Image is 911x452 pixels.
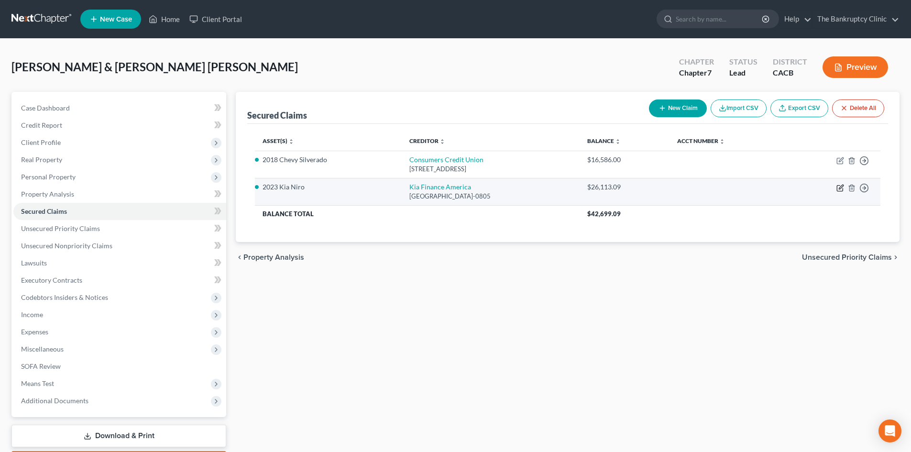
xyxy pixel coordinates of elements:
a: SOFA Review [13,358,226,375]
a: Consumers Credit Union [409,155,483,164]
a: Export CSV [770,99,828,117]
span: Lawsuits [21,259,47,267]
span: Property Analysis [21,190,74,198]
span: Unsecured Nonpriority Claims [21,242,112,250]
span: Miscellaneous [21,345,64,353]
button: chevron_left Property Analysis [236,254,304,261]
li: 2023 Kia Niro [263,182,394,192]
div: Chapter [679,56,714,67]
a: Credit Report [13,117,226,134]
span: Personal Property [21,173,76,181]
i: unfold_more [439,139,445,144]
div: Chapter [679,67,714,78]
a: Unsecured Nonpriority Claims [13,237,226,254]
a: The Bankruptcy Clinic [812,11,899,28]
span: Secured Claims [21,207,67,215]
a: Help [779,11,812,28]
span: Case Dashboard [21,104,70,112]
i: unfold_more [288,139,294,144]
input: Search by name... [676,10,763,28]
button: Import CSV [711,99,767,117]
span: Unsecured Priority Claims [21,224,100,232]
div: Open Intercom Messenger [878,419,901,442]
span: Codebtors Insiders & Notices [21,293,108,301]
div: Lead [729,67,757,78]
div: CACB [773,67,807,78]
a: Download & Print [11,425,226,447]
span: [PERSON_NAME] & [PERSON_NAME] [PERSON_NAME] [11,60,298,74]
i: unfold_more [719,139,725,144]
span: Property Analysis [243,254,304,261]
span: Unsecured Priority Claims [802,254,892,261]
span: Executory Contracts [21,276,82,284]
a: Property Analysis [13,186,226,203]
span: $42,699.09 [587,210,621,218]
button: Delete All [832,99,884,117]
a: Case Dashboard [13,99,226,117]
th: Balance Total [255,205,580,222]
li: 2018 Chevy Silverado [263,155,394,165]
a: Asset(s) unfold_more [263,137,294,144]
span: SOFA Review [21,362,61,370]
div: [STREET_ADDRESS] [409,165,572,174]
span: Income [21,310,43,319]
a: Executory Contracts [13,272,226,289]
span: Expenses [21,328,48,336]
i: chevron_left [236,254,243,261]
div: Secured Claims [247,110,307,121]
div: [GEOGRAPHIC_DATA]-0805 [409,192,572,201]
a: Acct Number unfold_more [677,137,725,144]
a: Unsecured Priority Claims [13,220,226,237]
span: Credit Report [21,121,62,129]
span: Additional Documents [21,397,88,405]
div: Status [729,56,757,67]
a: Balance unfold_more [587,137,621,144]
button: New Claim [649,99,707,117]
i: unfold_more [615,139,621,144]
a: Lawsuits [13,254,226,272]
div: $16,586.00 [587,155,662,165]
div: $26,113.09 [587,182,662,192]
div: District [773,56,807,67]
span: Means Test [21,379,54,387]
span: Client Profile [21,138,61,146]
a: Kia Finance America [409,183,471,191]
a: Home [144,11,185,28]
span: New Case [100,16,132,23]
i: chevron_right [892,254,900,261]
a: Client Portal [185,11,247,28]
a: Secured Claims [13,203,226,220]
span: Real Property [21,155,62,164]
span: 7 [707,68,712,77]
a: Creditor unfold_more [409,137,445,144]
button: Preview [823,56,888,78]
button: Unsecured Priority Claims chevron_right [802,254,900,261]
